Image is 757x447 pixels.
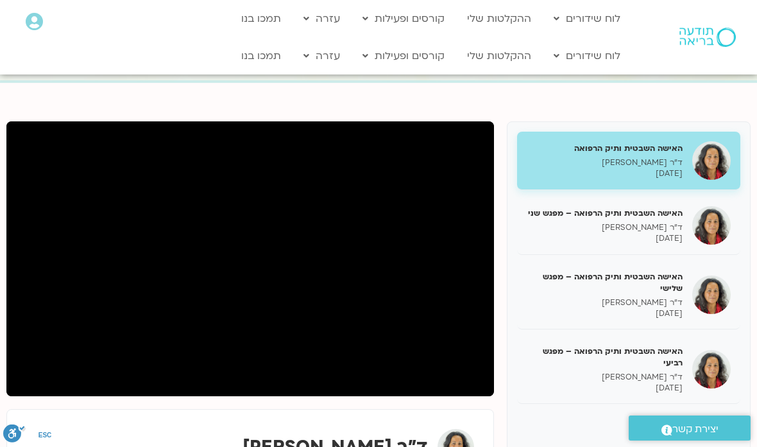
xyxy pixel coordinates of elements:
[527,346,683,369] h5: האישה השבטית ותיק הרפואה – מפגש רביעי
[356,6,451,31] a: קורסים ופעילות
[527,383,683,394] p: [DATE]
[297,44,346,68] a: עזרה
[527,168,683,179] p: [DATE]
[461,44,538,68] a: ההקלטות שלי
[527,233,683,244] p: [DATE]
[672,421,719,438] span: יצירת קשר
[547,44,627,68] a: לוח שידורים
[297,6,346,31] a: עזרה
[235,44,287,68] a: תמכו בנו
[692,141,731,180] img: האישה השבטית ותיק הרפואה
[235,6,287,31] a: תמכו בנו
[356,44,451,68] a: קורסים ופעילות
[527,271,683,294] h5: האישה השבטית ותיק הרפואה – מפגש שלישי
[527,222,683,233] p: ד״ר [PERSON_NAME]
[527,297,683,308] p: ד״ר [PERSON_NAME]
[692,276,731,314] img: האישה השבטית ותיק הרפואה – מפגש שלישי
[527,308,683,319] p: [DATE]
[547,6,627,31] a: לוח שידורים
[679,28,736,47] img: תודעה בריאה
[692,350,731,389] img: האישה השבטית ותיק הרפואה – מפגש רביעי
[461,6,538,31] a: ההקלטות שלי
[527,207,683,219] h5: האישה השבטית ותיק הרפואה – מפגש שני
[629,416,751,441] a: יצירת קשר
[692,206,731,245] img: האישה השבטית ותיק הרפואה – מפגש שני
[527,157,683,168] p: ד״ר [PERSON_NAME]
[527,143,683,154] h5: האישה השבטית ותיק הרפואה
[527,372,683,383] p: ד״ר [PERSON_NAME]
